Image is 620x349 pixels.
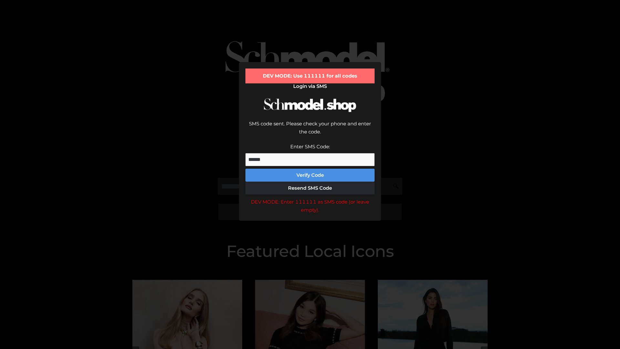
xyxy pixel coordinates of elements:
img: Schmodel Logo [262,92,358,118]
div: DEV MODE: Use 111111 for all codes [245,69,375,83]
label: Enter SMS Code: [290,143,330,150]
div: SMS code sent. Please check your phone and enter the code. [245,120,375,143]
button: Resend SMS Code [245,182,375,195]
div: DEV MODE: Enter 111111 as SMS code (or leave empty). [245,198,375,214]
button: Verify Code [245,169,375,182]
h2: Login via SMS [245,83,375,89]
